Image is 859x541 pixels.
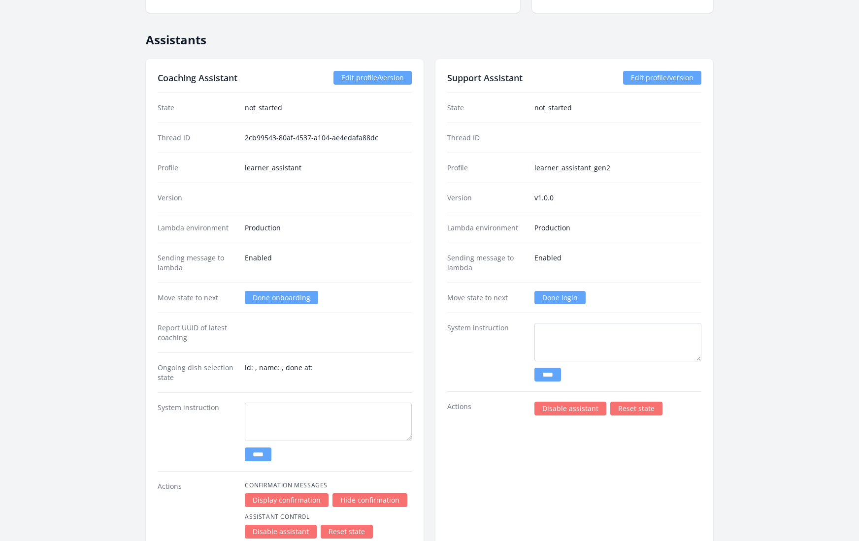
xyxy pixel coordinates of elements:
dd: learner_assistant_gen2 [534,163,701,173]
h2: Support Assistant [447,71,523,85]
dd: Enabled [534,253,701,273]
dd: not_started [534,103,701,113]
a: Hide confirmation [332,493,407,507]
dt: Move state to next [447,293,527,303]
h2: Coaching Assistant [158,71,237,85]
dt: Lambda environment [158,223,237,233]
dt: System instruction [447,323,527,382]
dt: Thread ID [158,133,237,143]
h4: Assistant Control [245,513,412,521]
dt: Version [447,193,527,203]
dd: id: , name: , done at: [245,363,412,382]
dt: Ongoing dish selection state [158,363,237,382]
dt: Actions [158,481,237,539]
h4: Confirmation Messages [245,481,412,489]
a: Done onboarding [245,291,318,304]
dd: Production [534,223,701,233]
a: Display confirmation [245,493,329,507]
h2: Assistants [146,25,713,47]
a: Reset state [610,402,662,415]
dt: Report UUID of latest coaching [158,323,237,343]
dt: Profile [447,163,527,173]
a: Done login [534,291,586,304]
dd: v1.0.0 [534,193,701,203]
dd: not_started [245,103,412,113]
a: Disable assistant [534,402,606,415]
dd: Enabled [245,253,412,273]
dt: Lambda environment [447,223,527,233]
a: Disable assistant [245,525,317,539]
dt: Version [158,193,237,203]
dt: State [447,103,527,113]
dd: Production [245,223,412,233]
dt: Profile [158,163,237,173]
dt: Sending message to lambda [447,253,527,273]
a: Edit profile/version [623,71,701,85]
dt: Thread ID [447,133,527,143]
a: Edit profile/version [333,71,412,85]
dt: System instruction [158,403,237,461]
a: Reset state [321,525,373,539]
dd: 2cb99543-80af-4537-a104-ae4edafa88dc [245,133,412,143]
dt: Sending message to lambda [158,253,237,273]
dt: Move state to next [158,293,237,303]
dt: State [158,103,237,113]
dt: Actions [447,402,527,415]
dd: learner_assistant [245,163,412,173]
